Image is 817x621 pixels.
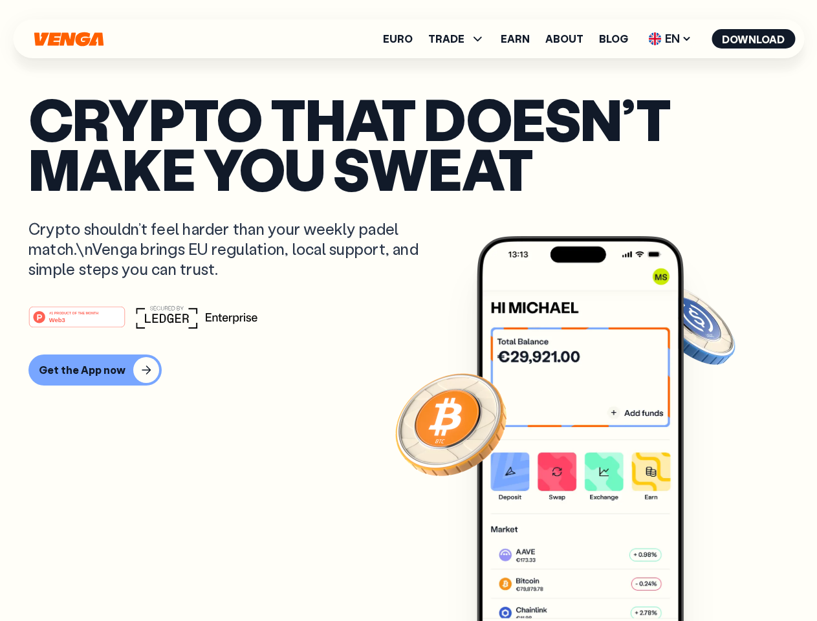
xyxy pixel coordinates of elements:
img: Bitcoin [393,365,509,482]
a: About [545,34,583,44]
span: EN [644,28,696,49]
p: Crypto that doesn’t make you sweat [28,94,789,193]
img: flag-uk [648,32,661,45]
span: TRADE [428,31,485,47]
button: Get the App now [28,354,162,386]
div: Get the App now [39,364,125,376]
tspan: Web3 [49,316,65,323]
span: TRADE [428,34,464,44]
a: #1 PRODUCT OF THE MONTHWeb3 [28,314,125,331]
a: Get the App now [28,354,789,386]
a: Blog [599,34,628,44]
a: Euro [383,34,413,44]
img: USDC coin [645,278,738,371]
p: Crypto shouldn’t feel harder than your weekly padel match.\nVenga brings EU regulation, local sup... [28,219,437,279]
svg: Home [32,32,105,47]
tspan: #1 PRODUCT OF THE MONTH [49,310,98,314]
a: Earn [501,34,530,44]
button: Download [712,29,795,49]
